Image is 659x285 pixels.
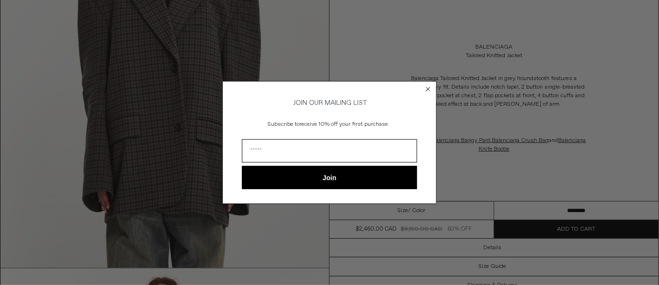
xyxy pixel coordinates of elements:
span: Subscribe to [268,121,300,128]
button: Join [242,166,417,189]
span: JOIN OUR MAILING LIST [292,99,367,107]
span: receive 10% off your first purchase [300,121,389,128]
button: Close dialog [423,84,433,94]
input: Email [242,139,417,163]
